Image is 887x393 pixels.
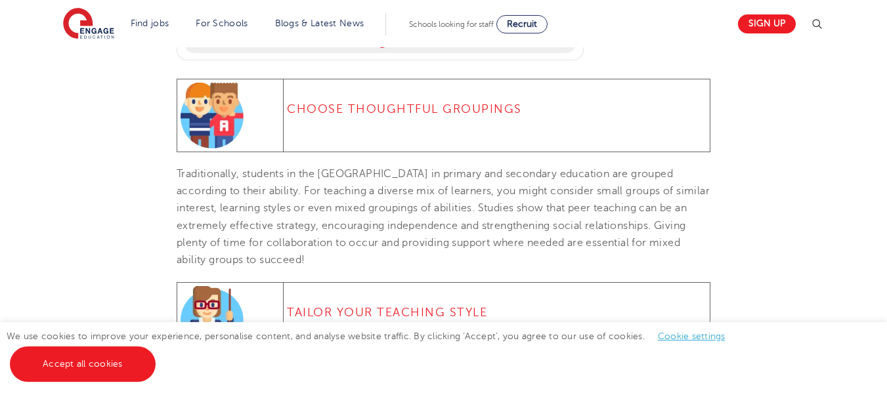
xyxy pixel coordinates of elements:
img: Engage Education [63,8,114,41]
span: Recruit [507,19,537,29]
a: Recruit [496,15,548,33]
a: Sign up [738,14,796,33]
a: Find jobs [131,18,169,28]
span: Schools looking for staff [409,20,494,29]
a: Accept all cookies [10,346,156,382]
a: Blogs & Latest News [275,18,364,28]
span: Traditionally, students in the [GEOGRAPHIC_DATA] in primary and secondary education are grouped a... [177,168,710,266]
h4: Tailor Your Teaching Style [287,304,706,320]
a: Cookie settings [658,331,725,341]
h4: Choose Thoughtful Groupings [287,101,706,117]
a: For Schools [196,18,248,28]
span: We use cookies to improve your experience, personalise content, and analyse website traffic. By c... [7,331,739,369]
